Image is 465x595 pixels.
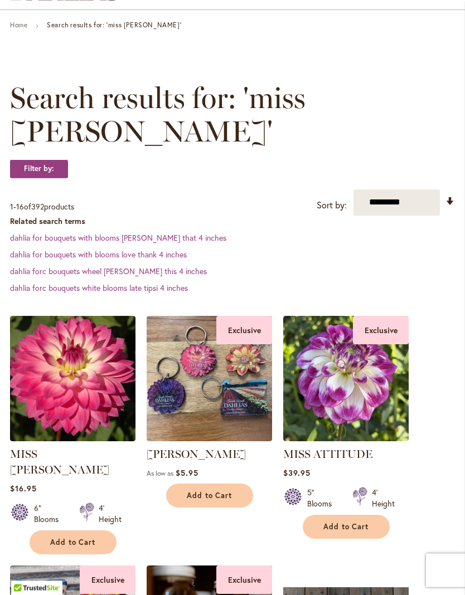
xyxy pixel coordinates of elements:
div: 4' Height [99,503,122,525]
img: MISS ATTITUDE [283,316,409,442]
span: Add to Cart [323,523,369,532]
span: 392 [31,202,44,212]
a: Home [10,21,27,30]
div: Exclusive [80,566,135,594]
div: Exclusive [353,316,409,345]
a: MISS DELILAH [10,433,135,444]
div: Exclusive [216,566,272,594]
button: Add to Cart [303,515,390,539]
a: dahlia for bouquets with blooms [PERSON_NAME] that 4 inches [10,233,226,243]
span: $5.95 [176,468,198,479]
p: - of products [10,198,74,216]
strong: Filter by: [10,160,68,179]
a: MISS ATTITUDE Exclusive [283,433,409,444]
a: dahlia forc bouquets wheel [PERSON_NAME] this 4 inches [10,266,207,277]
button: Add to Cart [166,484,253,508]
div: Exclusive [216,316,272,345]
a: [PERSON_NAME] [147,448,246,461]
div: 5" Blooms [307,487,339,510]
a: MISS [PERSON_NAME] [10,448,109,477]
div: 4' Height [372,487,395,510]
span: 16 [16,202,24,212]
a: dahlia for bouquets with blooms love thank 4 inches [10,250,187,260]
iframe: Launch Accessibility Center [8,555,40,587]
img: 4 SID dahlia keychains [147,316,272,442]
a: dahlia forc bouquets white blooms late tipsi 4 inches [10,283,188,294]
span: $16.95 [10,484,37,494]
div: 6" Blooms [34,503,66,525]
button: Add to Cart [30,531,117,555]
strong: Search results for: 'miss [PERSON_NAME]' [47,21,181,30]
span: Add to Cart [50,538,96,548]
span: $39.95 [283,468,311,479]
span: As low as [147,470,173,478]
dt: Related search terms [10,216,455,227]
span: Search results for: 'miss [PERSON_NAME]' [10,82,455,149]
span: 1 [10,202,13,212]
a: MISS ATTITUDE [283,448,372,461]
span: Add to Cart [187,491,232,501]
a: 4 SID dahlia keychains Exclusive [147,433,272,444]
label: Sort by: [317,196,347,216]
img: MISS DELILAH [10,316,135,442]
